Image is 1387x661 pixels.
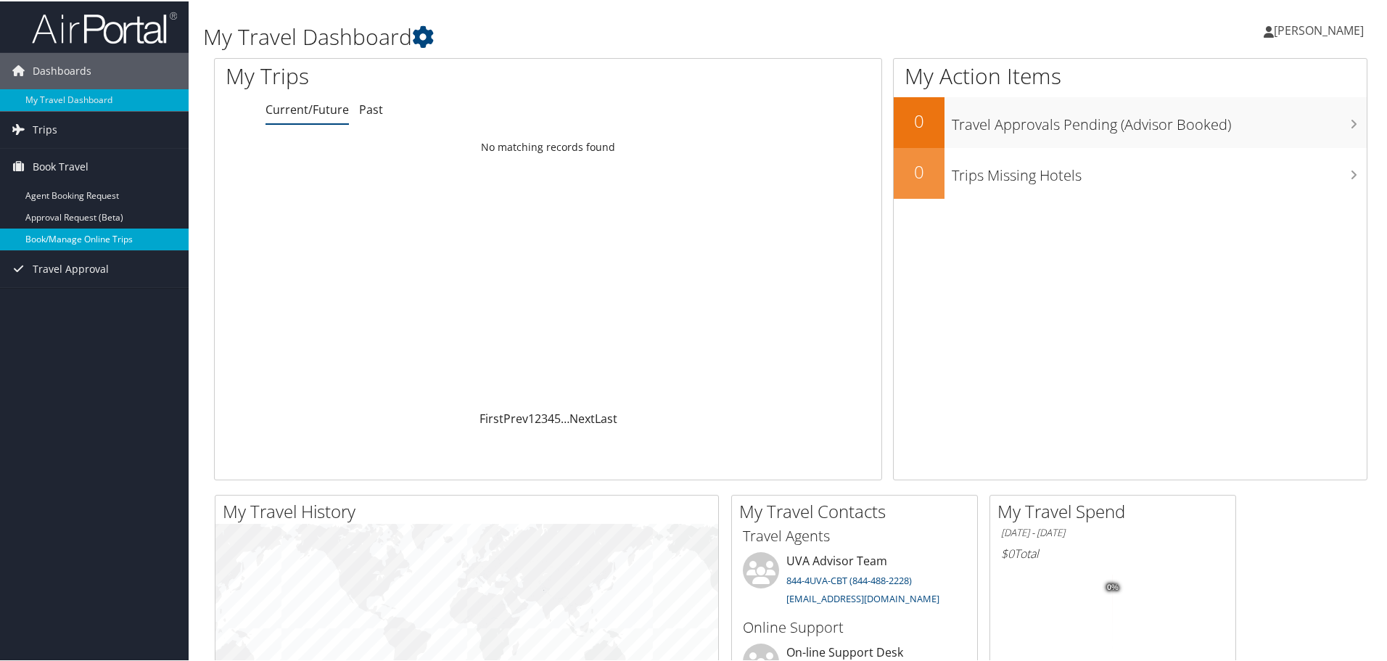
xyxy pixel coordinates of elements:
[569,409,595,425] a: Next
[595,409,617,425] a: Last
[541,409,548,425] a: 3
[952,157,1367,184] h3: Trips Missing Hotels
[786,591,939,604] a: [EMAIL_ADDRESS][DOMAIN_NAME]
[743,616,966,636] h3: Online Support
[359,100,383,116] a: Past
[554,409,561,425] a: 5
[1001,544,1225,560] h6: Total
[1264,7,1378,51] a: [PERSON_NAME]
[528,409,535,425] a: 1
[266,100,349,116] a: Current/Future
[894,59,1367,90] h1: My Action Items
[215,133,881,159] td: No matching records found
[480,409,503,425] a: First
[33,52,91,88] span: Dashboards
[1001,525,1225,538] h6: [DATE] - [DATE]
[33,110,57,147] span: Trips
[997,498,1235,522] h2: My Travel Spend
[952,106,1367,134] h3: Travel Approvals Pending (Advisor Booked)
[743,525,966,545] h3: Travel Agents
[203,20,987,51] h1: My Travel Dashboard
[33,250,109,286] span: Travel Approval
[223,498,718,522] h2: My Travel History
[548,409,554,425] a: 4
[736,551,974,610] li: UVA Advisor Team
[786,572,912,586] a: 844-4UVA-CBT (844-488-2228)
[33,147,89,184] span: Book Travel
[1001,544,1014,560] span: $0
[1107,582,1119,591] tspan: 0%
[561,409,569,425] span: …
[226,59,593,90] h1: My Trips
[1274,21,1364,37] span: [PERSON_NAME]
[894,158,944,183] h2: 0
[894,96,1367,147] a: 0Travel Approvals Pending (Advisor Booked)
[739,498,977,522] h2: My Travel Contacts
[535,409,541,425] a: 2
[894,147,1367,197] a: 0Trips Missing Hotels
[503,409,528,425] a: Prev
[894,107,944,132] h2: 0
[32,9,177,44] img: airportal-logo.png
